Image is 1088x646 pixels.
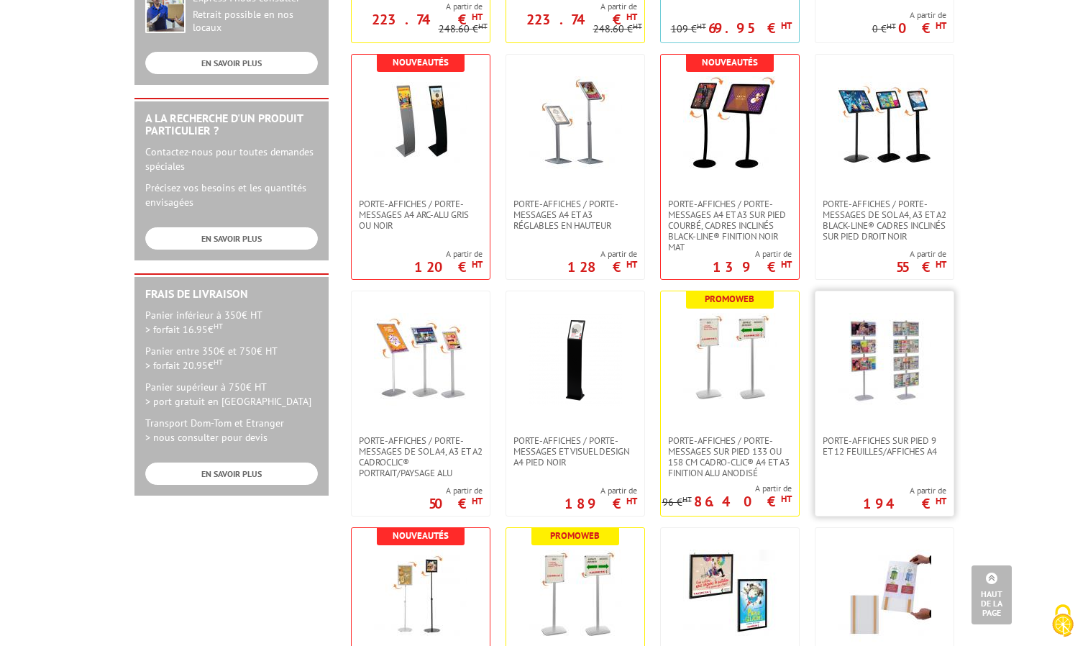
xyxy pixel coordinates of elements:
span: A partir de [564,485,637,496]
p: 223.74 € [372,15,483,24]
img: Porte-affiches / Porte-messages de sol A4, A3 et A2 CadroClic® portrait/paysage alu [374,313,467,406]
img: Porte-affiches / Porte-messages A4 et A3 réglables en hauteur [529,76,622,170]
a: Porte-affiches / Porte-messages A4 et A3 sur pied courbé, cadres inclinés Black-Line® finition no... [661,199,799,253]
sup: HT [214,321,223,331]
a: EN SAVOIR PLUS [145,463,318,485]
span: A partir de [352,1,483,12]
sup: HT [781,258,792,270]
p: 120 € [414,263,483,271]
p: Panier supérieur à 750€ HT [145,380,318,409]
sup: HT [936,19,946,32]
h2: A la recherche d'un produit particulier ? [145,112,318,137]
p: 139 € [713,263,792,271]
span: > forfait 16.95€ [145,323,223,336]
sup: HT [626,495,637,507]
span: A partir de [429,485,483,496]
span: A partir de [662,483,792,494]
p: 248.60 € [439,24,488,35]
p: Précisez vos besoins et les quantités envisagées [145,181,318,209]
sup: HT [633,21,642,31]
b: Promoweb [705,293,754,305]
a: EN SAVOIR PLUS [145,52,318,74]
span: A partir de [896,248,946,260]
span: > forfait 20.95€ [145,359,223,372]
span: Porte-affiches sur pied 9 et 12 feuilles/affiches A4 [823,435,946,457]
span: A partir de [872,9,946,21]
span: Porte-affiches / Porte-messages A4 et A3 sur pied courbé, cadres inclinés Black-Line® finition no... [668,199,792,253]
p: 189 € [564,499,637,508]
b: Nouveautés [393,529,449,542]
span: > port gratuit en [GEOGRAPHIC_DATA] [145,395,311,408]
span: Porte-affiches / Porte-messages sur pied 133 ou 158 cm Cadro-Clic® A4 et A3 finition alu anodisé [668,435,792,478]
img: Porte-affiches / Porte-messages sur pied 133 ou 158 cm Cadro-Clic® A4 et A3 finition alu anodisé [529,550,622,643]
img: Porte-affiches / Porte-messages sur pied 133 ou 158 cm Cadro-Clic® A4 et A3 finition alu anodisé [683,313,777,406]
sup: HT [781,493,792,505]
p: 55 € [896,263,946,271]
h2: Frais de Livraison [145,288,318,301]
span: Porte-affiches / Porte-messages de sol A4, A3 et A2 Black-Line® cadres inclinés sur Pied Droit Noir [823,199,946,242]
span: > nous consulter pour devis [145,431,268,444]
p: Panier entre 350€ et 750€ HT [145,344,318,373]
sup: HT [472,495,483,507]
span: A partir de [863,485,946,496]
b: Nouveautés [702,56,758,68]
img: Porte-affiches / Porte-messages de sol A4, A3 et A2 Black-Line® cadres inclinés sur Pied Droit Noir [838,76,931,170]
span: A partir de [713,248,792,260]
p: 86.40 € [694,497,792,506]
p: 0 € [898,24,946,32]
p: Transport Dom-Tom et Etranger [145,416,318,445]
span: Porte-affiches / Porte-messages et Visuel Design A4 pied noir [513,435,637,468]
sup: HT [936,258,946,270]
p: 50 € [429,499,483,508]
sup: HT [472,258,483,270]
span: Porte-affiches / Porte-messages A4 et A3 réglables en hauteur [513,199,637,231]
a: EN SAVOIR PLUS [145,227,318,250]
sup: HT [472,11,483,23]
b: Nouveautés [393,56,449,68]
button: Cookies (fenêtre modale) [1038,597,1088,646]
span: A partir de [567,248,637,260]
img: Porte-affiches / Porte-messages A4 et A3 sur pied courbé, cadres inclinés Black-Line® finition no... [683,76,777,170]
span: A partir de [506,1,637,12]
img: Porte-affiches adhésifs éco muraux A6, A5, A4, A3 [838,550,931,643]
p: Contactez-nous pour toutes demandes spéciales [145,145,318,173]
p: Panier inférieur à 350€ HT [145,308,318,337]
a: Porte-affiches / Porte-messages et Visuel Design A4 pied noir [506,435,644,468]
span: A partir de [414,248,483,260]
img: Porte-affiches/messages verticaux sur pied double-faces A4 et A3 Gris ou Noir [374,550,467,643]
img: Porte-affiches sur pied 9 et 12 feuilles/affiches A4 [838,313,931,406]
b: Promoweb [550,529,600,542]
sup: HT [697,21,706,31]
a: Porte-affiches / Porte-messages A4 et A3 réglables en hauteur [506,199,644,231]
sup: HT [887,21,896,31]
sup: HT [781,19,792,32]
sup: HT [214,357,223,367]
p: 248.60 € [593,24,642,35]
p: 109 € [671,24,706,35]
img: Porte-affiches / Porte-messages et Visuel Design A4 pied noir [529,313,622,406]
p: 223.74 € [526,15,637,24]
sup: HT [682,494,692,504]
span: Porte-affiches / Porte-messages de sol A4, A3 et A2 CadroClic® portrait/paysage alu [359,435,483,478]
p: 96 € [662,497,692,508]
sup: HT [478,21,488,31]
span: Porte-affiches / Porte-messages A4 Arc-Alu gris ou noir [359,199,483,231]
sup: HT [936,495,946,507]
sup: HT [626,258,637,270]
a: Haut de la page [972,565,1012,624]
a: Porte-affiches sur pied 9 et 12 feuilles/affiches A4 [815,435,954,457]
a: Porte-affiches / Porte-messages de sol A4, A3 et A2 Black-Line® cadres inclinés sur Pied Droit Noir [815,199,954,242]
a: Porte-affiches / Porte-messages sur pied 133 ou 158 cm Cadro-Clic® A4 et A3 finition alu anodisé [661,435,799,478]
div: Retrait possible en nos locaux [193,9,318,35]
img: Cookies (fenêtre modale) [1045,603,1081,639]
img: Cadres porte-affiches Black’Line® muraux/suspendus Formats A4, A3, A2, A1, A0, B2, B1 simple ou d... [683,550,777,643]
a: Porte-affiches / Porte-messages A4 Arc-Alu gris ou noir [352,199,490,231]
p: 0 € [872,24,896,35]
p: 194 € [863,499,946,508]
sup: HT [626,11,637,23]
a: Porte-affiches / Porte-messages de sol A4, A3 et A2 CadroClic® portrait/paysage alu [352,435,490,478]
p: 69.95 € [708,24,792,32]
img: Porte-affiches / Porte-messages A4 Arc-Alu gris ou noir [374,76,467,170]
p: 128 € [567,263,637,271]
